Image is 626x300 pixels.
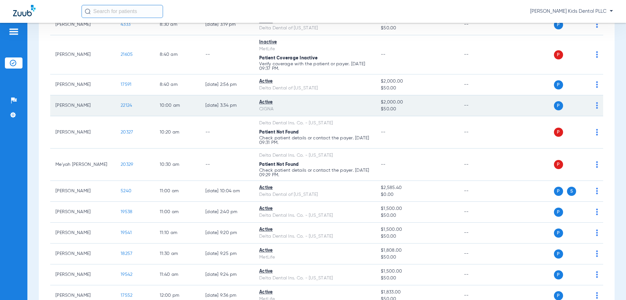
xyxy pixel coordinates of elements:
[381,25,453,32] span: $50.00
[259,275,370,282] div: Delta Dental Ins. Co. - [US_STATE]
[596,188,598,194] img: group-dot-blue.svg
[259,136,370,145] p: Check patient details or contact the payer. [DATE] 09:31 PM.
[459,264,503,285] td: --
[121,210,132,214] span: 19538
[459,95,503,116] td: --
[50,95,115,116] td: [PERSON_NAME]
[596,161,598,168] img: group-dot-blue.svg
[155,95,200,116] td: 10:00 AM
[259,226,370,233] div: Active
[259,120,370,127] div: Delta Dental Ins. Co. - [US_STATE]
[381,226,453,233] span: $1,500.00
[50,223,115,244] td: [PERSON_NAME]
[155,202,200,223] td: 11:00 AM
[155,244,200,264] td: 11:30 AM
[381,233,453,240] span: $50.00
[121,82,131,87] span: 17591
[50,244,115,264] td: [PERSON_NAME]
[50,202,115,223] td: [PERSON_NAME]
[554,187,563,196] span: P
[381,184,453,191] span: $2,585.40
[200,14,254,35] td: [DATE] 3:19 PM
[121,272,132,277] span: 19542
[85,8,91,14] img: Search Icon
[459,181,503,202] td: --
[259,191,370,198] div: Delta Dental of [US_STATE]
[121,103,132,108] span: 22124
[121,52,133,57] span: 21605
[13,5,36,16] img: Zuub Logo
[554,249,563,259] span: P
[596,129,598,135] img: group-dot-blue.svg
[596,250,598,257] img: group-dot-blue.svg
[381,254,453,261] span: $50.00
[155,264,200,285] td: 11:40 AM
[200,264,254,285] td: [DATE] 9:24 PM
[121,293,132,298] span: 17552
[200,149,254,181] td: --
[259,184,370,191] div: Active
[554,160,563,169] span: P
[596,21,598,28] img: group-dot-blue.svg
[459,35,503,74] td: --
[155,181,200,202] td: 11:00 AM
[50,116,115,149] td: [PERSON_NAME]
[259,46,370,53] div: MetLife
[554,20,563,29] span: P
[8,28,19,36] img: hamburger-icon
[381,162,386,167] span: --
[596,209,598,215] img: group-dot-blue.svg
[121,251,132,256] span: 18257
[593,269,626,300] div: Chat Widget
[259,233,370,240] div: Delta Dental Ins. Co. - [US_STATE]
[381,212,453,219] span: $50.00
[381,85,453,92] span: $50.00
[259,152,370,159] div: Delta Dental Ins. Co. - [US_STATE]
[50,264,115,285] td: [PERSON_NAME]
[381,268,453,275] span: $1,500.00
[259,56,318,60] span: Patient Coverage Inactive
[459,14,503,35] td: --
[259,289,370,296] div: Active
[50,149,115,181] td: Me'yah [PERSON_NAME]
[121,162,133,167] span: 20329
[259,212,370,219] div: Delta Dental Ins. Co. - [US_STATE]
[200,202,254,223] td: [DATE] 2:40 PM
[259,62,370,71] p: Verify coverage with the patient or payer. [DATE] 09:37 PM.
[259,268,370,275] div: Active
[200,244,254,264] td: [DATE] 9:25 PM
[155,14,200,35] td: 8:30 AM
[596,51,598,58] img: group-dot-blue.svg
[200,74,254,95] td: [DATE] 2:56 PM
[259,168,370,177] p: Check patient details or contact the payer. [DATE] 09:29 PM.
[381,191,453,198] span: $0.00
[121,230,132,235] span: 19541
[259,254,370,261] div: MetLife
[50,35,115,74] td: [PERSON_NAME]
[381,247,453,254] span: $1,808.00
[381,275,453,282] span: $50.00
[259,99,370,106] div: Active
[381,205,453,212] span: $1,500.00
[200,223,254,244] td: [DATE] 9:20 PM
[200,35,254,74] td: --
[121,22,130,27] span: 4333
[554,128,563,137] span: P
[554,50,563,59] span: P
[554,80,563,89] span: P
[596,81,598,88] img: group-dot-blue.svg
[259,247,370,254] div: Active
[155,116,200,149] td: 10:20 AM
[50,74,115,95] td: [PERSON_NAME]
[200,181,254,202] td: [DATE] 10:04 AM
[381,130,386,134] span: --
[459,74,503,95] td: --
[259,130,299,134] span: Patient Not Found
[259,39,370,46] div: Inactive
[381,99,453,106] span: $2,000.00
[155,35,200,74] td: 8:40 AM
[155,74,200,95] td: 8:40 AM
[459,244,503,264] td: --
[459,223,503,244] td: --
[596,229,598,236] img: group-dot-blue.svg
